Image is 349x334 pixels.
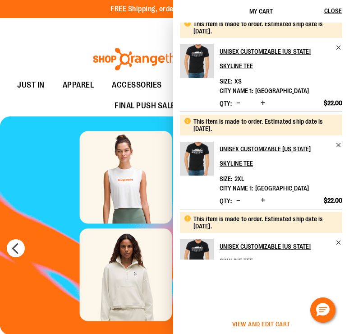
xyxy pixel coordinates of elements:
span: JUST IN [17,75,45,95]
a: FINAL PUSH SALE [106,96,184,116]
button: Increase product quantity [258,99,267,108]
li: Product [180,209,342,306]
span: Close [324,7,342,14]
button: Decrease product quantity [234,196,243,205]
span: XS [234,78,242,85]
li: Product [180,111,342,209]
a: View and edit cart [232,320,290,328]
button: Hello, have a question? Let’s chat. [310,297,335,323]
h2: Unisex Customizable [US_STATE] Skyline Tee [220,44,330,73]
a: Unisex Customizable [US_STATE] Skyline Tee [220,142,342,171]
a: Unisex Customizable [US_STATE] Skyline Tee [220,239,342,268]
span: FINAL PUSH SALE [115,96,175,116]
img: Shop Orangetheory [92,48,208,70]
span: APPAREL [63,75,94,95]
img: Unisex Customizable New York Skyline Tee [180,142,214,176]
button: prev [7,239,25,257]
p: FREE Shipping, orders over $600. [110,4,239,14]
div: This item is made to order. Estimated ship date is [DATE]. [193,215,335,230]
span: $22.00 [324,99,342,107]
img: Unisex Customizable New York Skyline Tee [180,239,214,273]
a: RETAIL DISPLAY [171,75,243,96]
a: Unisex Customizable New York Skyline Tee [180,142,214,181]
a: Remove item [335,239,342,246]
button: Decrease product quantity [234,99,243,108]
dt: City Name 1 [220,87,253,94]
span: ACCESSORIES [112,75,162,95]
img: Unisex Customizable New York Skyline Tee [180,44,214,78]
a: Remove item [335,142,342,148]
div: This item is made to order. Estimated ship date is [DATE]. [193,118,335,132]
span: My Cart [249,8,273,15]
a: JUST IN [8,75,54,96]
dt: Size [220,78,232,85]
span: [GEOGRAPHIC_DATA] [255,87,309,94]
button: Increase product quantity [258,196,267,205]
dt: City Name 1 [220,185,253,192]
a: Unisex Customizable [US_STATE] Skyline Tee [220,44,342,73]
span: [GEOGRAPHIC_DATA] [255,185,309,192]
dt: Size [220,175,232,182]
li: Product [180,17,342,111]
h2: Unisex Customizable [US_STATE] Skyline Tee [220,239,330,268]
span: 2XL [234,175,244,182]
h2: Unisex Customizable [US_STATE] Skyline Tee [220,142,330,171]
span: $22.00 [324,196,342,204]
label: Qty [220,197,232,204]
label: Qty [220,100,232,107]
a: Remove item [335,44,342,51]
div: This item is made to order. Estimated ship date is [DATE]. [193,20,335,35]
a: ACCESSORIES [103,75,171,96]
a: Unisex Customizable New York Skyline Tee [180,44,214,84]
a: APPAREL [54,75,103,96]
a: Unisex Customizable New York Skyline Tee [180,239,214,279]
